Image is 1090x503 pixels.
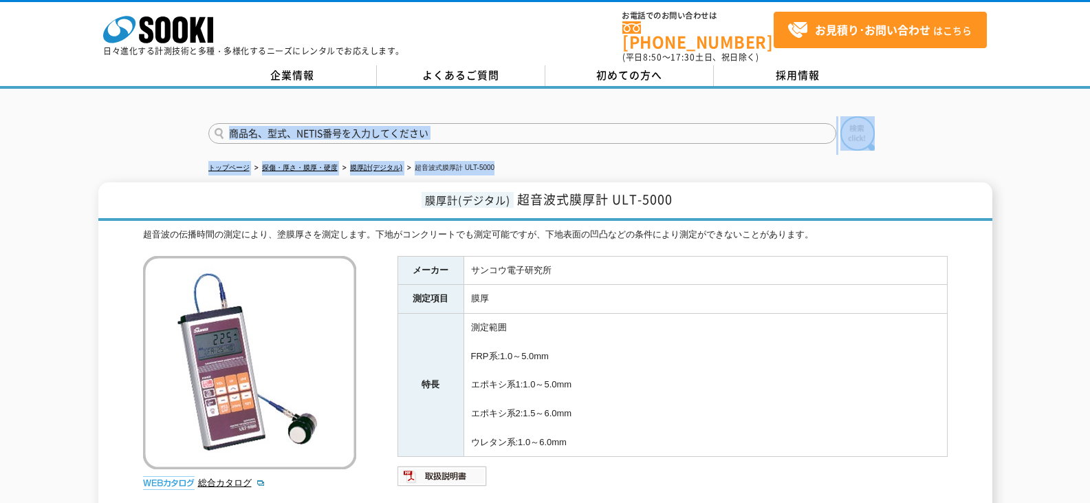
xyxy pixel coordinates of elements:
[464,285,947,314] td: 膜厚
[397,465,488,487] img: 取扱説明書
[671,51,695,63] span: 17:30
[198,478,265,488] a: 総合カタログ
[815,21,930,38] strong: お見積り･お問い合わせ
[787,20,972,41] span: はこちら
[422,192,514,208] span: 膜厚計(デジタル)
[143,228,948,242] div: 超音波の伝播時間の測定により、塗膜厚さを測定します。下地がコンクリートでも測定可能ですが、下地表面の凹凸などの条件により測定ができないことがあります。
[517,190,673,208] span: 超音波式膜厚計 ULT-5000
[377,65,545,86] a: よくあるご質問
[397,256,464,285] th: メーカー
[397,314,464,457] th: 特長
[103,47,404,55] p: 日々進化する計測技術と多種・多様化するニーズにレンタルでお応えします。
[350,164,403,171] a: 膜厚計(デジタル)
[643,51,662,63] span: 8:50
[774,12,987,48] a: お見積り･お問い合わせはこちら
[208,164,250,171] a: トップページ
[208,123,836,144] input: 商品名、型式、NETIS番号を入力してください
[404,161,494,175] li: 超音波式膜厚計 ULT-5000
[397,285,464,314] th: 測定項目
[143,256,356,469] img: 超音波式膜厚計 ULT-5000
[622,21,774,50] a: [PHONE_NUMBER]
[622,51,759,63] span: (平日 ～ 土日、祝日除く)
[464,314,947,457] td: 測定範囲 FRP系:1.0～5.0mm エポキシ系1:1.0～5.0mm エポキシ系2:1.5～6.0mm ウレタン系:1.0～6.0mm
[208,65,377,86] a: 企業情報
[397,475,488,485] a: 取扱説明書
[545,65,714,86] a: 初めての方へ
[464,256,947,285] td: サンコウ電子研究所
[596,67,662,83] span: 初めての方へ
[840,116,875,151] img: btn_search.png
[143,476,195,490] img: webカタログ
[262,164,338,171] a: 探傷・厚さ・膜厚・硬度
[622,12,774,20] span: お電話でのお問い合わせは
[714,65,882,86] a: 採用情報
